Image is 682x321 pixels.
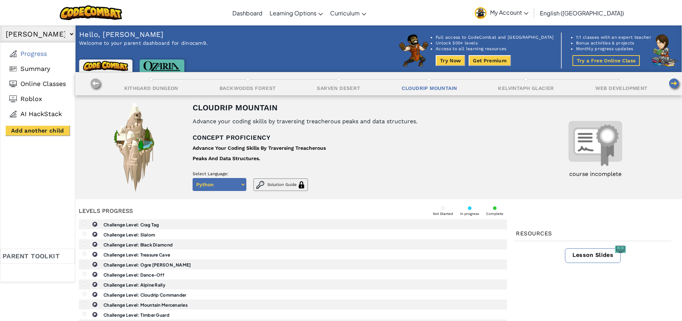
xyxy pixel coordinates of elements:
li: Access to all learning resources [436,46,554,52]
img: Solution Guide Icon [298,181,305,188]
img: AI Hackstack [9,110,17,118]
p: Select Language: [193,171,308,176]
button: Add another child [5,125,70,136]
button: Try a Free Online Class [572,55,640,66]
img: IconChallengeLevel.svg [92,272,98,277]
img: Summary [9,65,17,72]
div: Parent toolkit [0,249,75,264]
a: Online Classes Online Classes [6,76,69,91]
b: Challenge Level: Dance-Off [103,272,164,278]
p: Hello, [PERSON_NAME] [79,29,208,40]
p: Concept proficiency [193,132,502,143]
img: IconChallengeLevel.svg [92,282,98,287]
div: course incomplete [569,171,621,178]
div: Cloudrip Mountain [193,104,277,112]
button: Get Premium [469,55,511,66]
img: Certificate image [569,117,622,171]
div: Cloudrip Mountain [402,85,457,91]
a: AI Hackstack AI HackStack [6,106,69,121]
a: Summary Summary [6,61,69,76]
div: Not Started [433,212,453,216]
p: Welcome to your parent dashboard for dinocam9. [79,40,208,46]
a: My Account [471,1,532,24]
b: Challenge Level: Ogre [PERSON_NAME] [103,262,191,268]
img: Progress [9,50,17,57]
img: Slides icon [615,246,626,253]
b: Challenge Level: Alpine Rally [103,282,165,288]
b: Challenge Level: Cloudrip Commander [103,292,186,298]
img: IconChallengeLevel.svg [92,231,98,237]
img: IconChallengeLevel.svg [92,262,98,267]
img: IconChallengeLevel.svg [92,221,98,227]
span: Learning Options [270,9,316,17]
div: Levels progress [79,207,133,215]
b: Challenge Level: Slalom [103,232,155,238]
img: Campaign image [111,102,156,192]
div: Complete [486,212,503,216]
img: CodeCombat character [651,34,678,67]
a: Curriculum [327,3,370,23]
img: Move right [668,78,682,92]
div: Kithgard Dungeon [124,85,178,91]
b: Challenge Level: Mountain Mercenaries [103,302,188,308]
img: IconChallengeLevel.svg [92,312,98,317]
a: English ([GEOGRAPHIC_DATA]) [536,3,628,23]
img: CodeCombat logo [83,61,129,71]
img: Roblox [9,95,17,102]
img: Ozaria logo [144,61,180,71]
img: CodeCombat logo [60,5,122,20]
a: Roblox Roblox [6,91,69,106]
li: Monthly progress updates [576,46,651,52]
div: Backwoods Forest [219,85,276,91]
img: Online Classes [9,80,17,87]
button: Try Now [436,55,465,66]
div: In progress [460,212,479,216]
div: Advance your coding skills by traversing treacherous peaks and data structures. [193,118,417,125]
span: Roblox [20,95,42,103]
b: Challenge Level: Treasure Cave [103,252,170,258]
img: CodeCombat character [399,34,429,67]
a: Progress Progress [6,46,69,61]
span: Lesson Slides [572,251,613,258]
span: Online Classes [20,80,66,88]
span: Solution Guide [267,182,296,187]
a: Parent toolkit [0,249,75,282]
span: Curriculum [330,9,360,17]
li: Unlock 500+ levels [436,40,554,46]
span: Progress [20,50,47,58]
b: Challenge Level: Black Diamond [103,242,173,248]
div: Sarven Desert [317,85,360,91]
img: Solution Guide Icon [256,181,264,189]
a: Learning Options [266,3,327,23]
img: Move left [90,78,103,92]
span: My Account [490,9,528,16]
span: English ([GEOGRAPHIC_DATA]) [540,9,624,17]
li: Bonus activities & projects [576,40,651,46]
div: Kelvintaph Glacier [498,85,554,91]
b: Challenge Level: Timber Guard [103,312,169,318]
div: Web Development [595,85,648,91]
li: 1:1 classes with an expert teacher [576,34,651,40]
img: IconChallengeLevel.svg [92,241,98,247]
img: IconChallengeLevel.svg [92,292,98,297]
img: avatar [475,7,487,19]
img: IconChallengeLevel.svg [92,251,98,257]
span: Summary [20,65,50,73]
li: Full access to CodeCombat and [GEOGRAPHIC_DATA] [436,34,554,40]
img: IconChallengeLevel.svg [92,302,98,307]
b: Challenge Level: Crag Tag [103,222,159,227]
button: Solution Guide [253,178,308,191]
div: Resources [514,226,671,241]
span: AI HackStack [20,110,62,118]
a: Dashboard [229,3,266,23]
div: Advance Your Coding Skills By Traversing Treacherous Peaks And Data Structures. [193,143,338,164]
